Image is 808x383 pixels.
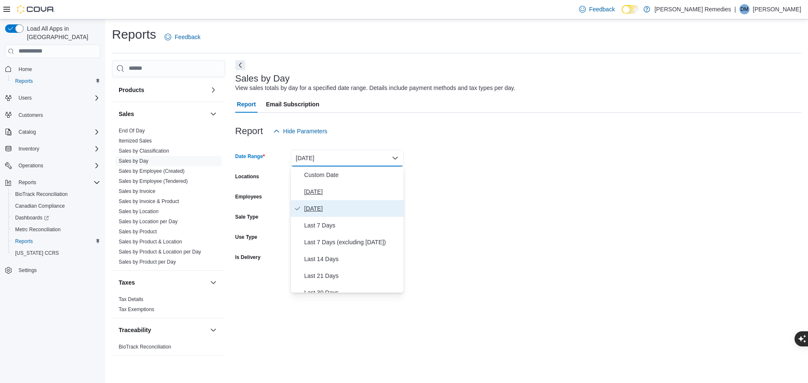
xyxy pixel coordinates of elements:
[15,177,40,188] button: Reports
[15,127,100,137] span: Catalog
[304,187,400,197] span: [DATE]
[739,4,750,14] div: Damon Mouss
[208,85,218,95] button: Products
[119,198,179,205] span: Sales by Invoice & Product
[119,219,178,225] a: Sales by Location per Day
[19,66,32,73] span: Home
[208,277,218,288] button: Taxes
[119,239,182,245] a: Sales by Product & Location
[270,123,331,140] button: Hide Parameters
[12,248,100,258] span: Washington CCRS
[119,259,176,265] span: Sales by Product per Day
[19,95,32,101] span: Users
[235,84,516,92] div: View sales totals by day for a specified date range. Details include payment methods and tax type...
[119,344,171,350] a: BioTrack Reconciliation
[112,126,225,270] div: Sales
[112,294,225,318] div: Taxes
[654,4,731,14] p: [PERSON_NAME] Remedies
[119,296,144,303] span: Tax Details
[119,326,207,334] button: Traceability
[119,188,155,195] span: Sales by Invoice
[304,288,400,298] span: Last 30 Days
[235,193,262,200] label: Employees
[119,127,145,134] span: End Of Day
[304,254,400,264] span: Last 14 Days
[12,236,36,246] a: Reports
[19,112,43,119] span: Customers
[12,248,62,258] a: [US_STATE] CCRS
[17,5,55,13] img: Cova
[266,96,319,113] span: Email Subscription
[589,5,615,13] span: Feedback
[235,60,245,70] button: Next
[304,237,400,247] span: Last 7 Days (excluding [DATE])
[119,138,152,144] a: Itemized Sales
[119,306,154,313] span: Tax Exemptions
[15,161,100,171] span: Operations
[8,247,104,259] button: [US_STATE] CCRS
[576,1,618,18] a: Feedback
[15,93,100,103] span: Users
[119,209,159,214] a: Sales by Location
[119,198,179,204] a: Sales by Invoice & Product
[235,153,265,160] label: Date Range
[235,74,290,84] h3: Sales by Day
[2,109,104,121] button: Customers
[283,127,327,135] span: Hide Parameters
[119,86,207,94] button: Products
[15,93,35,103] button: Users
[119,326,151,334] h3: Traceability
[8,235,104,247] button: Reports
[119,306,154,312] a: Tax Exemptions
[119,158,149,164] span: Sales by Day
[12,236,100,246] span: Reports
[15,64,100,74] span: Home
[15,203,65,209] span: Canadian Compliance
[15,226,61,233] span: Metrc Reconciliation
[15,177,100,188] span: Reports
[24,24,100,41] span: Load All Apps in [GEOGRAPHIC_DATA]
[119,188,155,194] a: Sales by Invoice
[15,214,49,221] span: Dashboards
[5,60,100,298] nav: Complex example
[119,168,185,174] a: Sales by Employee (Created)
[15,110,100,120] span: Customers
[15,64,35,74] a: Home
[2,160,104,172] button: Operations
[12,189,100,199] span: BioTrack Reconciliation
[237,96,256,113] span: Report
[15,144,100,154] span: Inventory
[119,208,159,215] span: Sales by Location
[119,128,145,134] a: End Of Day
[15,265,100,275] span: Settings
[119,110,134,118] h3: Sales
[291,150,404,166] button: [DATE]
[304,220,400,230] span: Last 7 Days
[119,248,201,255] span: Sales by Product & Location per Day
[19,145,39,152] span: Inventory
[304,170,400,180] span: Custom Date
[12,213,52,223] a: Dashboards
[8,200,104,212] button: Canadian Compliance
[235,126,263,136] h3: Report
[19,129,36,135] span: Catalog
[622,5,639,14] input: Dark Mode
[8,188,104,200] button: BioTrack Reconciliation
[119,218,178,225] span: Sales by Location per Day
[208,109,218,119] button: Sales
[19,162,43,169] span: Operations
[119,86,144,94] h3: Products
[12,213,100,223] span: Dashboards
[15,238,33,245] span: Reports
[8,75,104,87] button: Reports
[15,78,33,85] span: Reports
[2,92,104,104] button: Users
[19,267,37,274] span: Settings
[304,271,400,281] span: Last 21 Days
[235,234,257,240] label: Use Type
[2,126,104,138] button: Catalog
[161,29,204,45] a: Feedback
